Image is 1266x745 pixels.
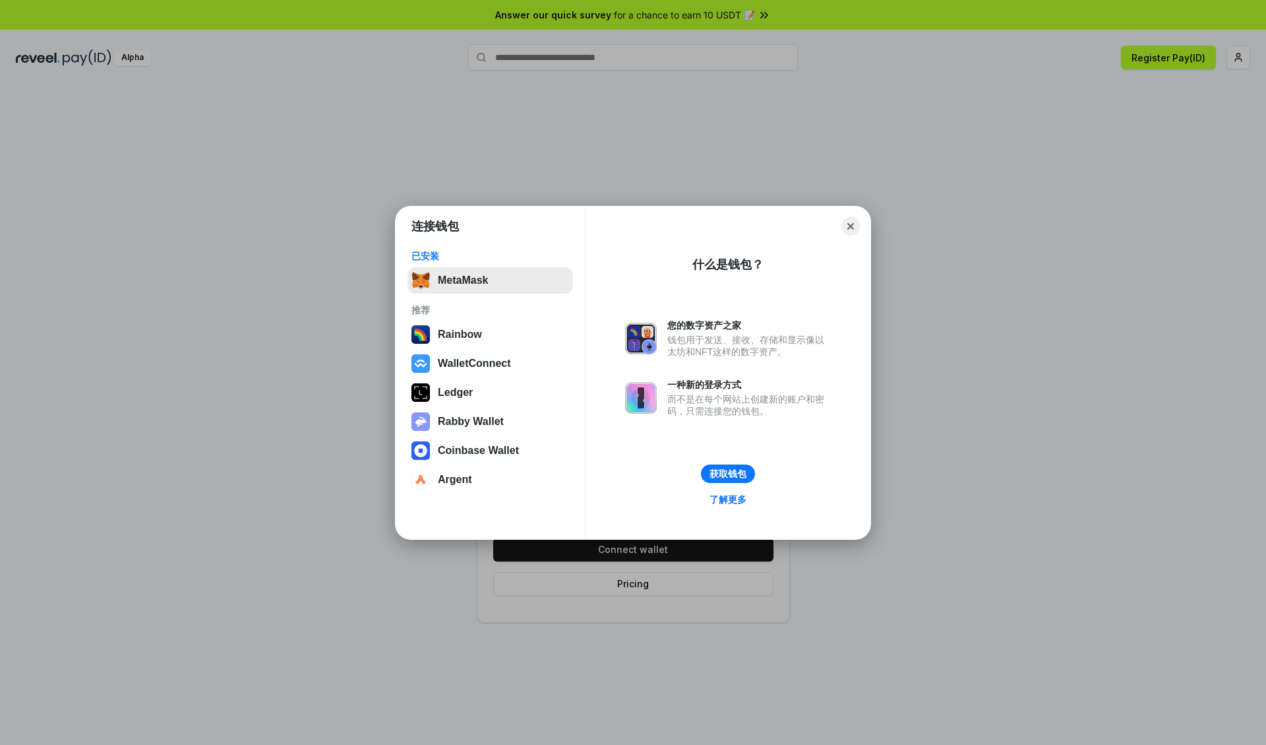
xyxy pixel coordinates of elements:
[438,358,511,370] div: WalletConnect
[411,354,430,373] img: svg+xml,%3Csvg%20width%3D%2228%22%20height%3D%2228%22%20viewBox%3D%220%200%2028%2028%22%20fill%3D...
[625,382,657,414] img: svg+xml,%3Csvg%20xmlns%3D%22http%3A%2F%2Fwww.w3.org%2F2000%2Fsvg%22%20fill%3D%22none%22%20viewBox...
[667,334,831,358] div: 钱包用于发送、接收、存储和显示像以太坊和NFT这样的数字资产。
[411,250,569,262] div: 已安装
[411,304,569,316] div: 推荐
[438,474,472,486] div: Argent
[438,416,504,428] div: Rabby Wallet
[407,267,573,294] button: MetaMask
[407,467,573,493] button: Argent
[407,408,573,435] button: Rabby Wallet
[411,218,459,234] h1: 连接钱包
[438,329,482,340] div: Rainbow
[709,494,746,505] div: 了解更多
[438,445,519,457] div: Coinbase Wallet
[411,383,430,402] img: svg+xml,%3Csvg%20xmlns%3D%22http%3A%2F%2Fwww.w3.org%2F2000%2Fsvg%22%20width%3D%2228%22%20height%3...
[709,468,746,480] div: 获取钱包
[438,387,473,399] div: Ledger
[407,321,573,348] button: Rainbow
[407,350,573,377] button: WalletConnect
[667,319,831,331] div: 您的数字资产之家
[625,323,657,354] img: svg+xml,%3Csvg%20xmlns%3D%22http%3A%2F%2Fwww.w3.org%2F2000%2Fsvg%22%20fill%3D%22none%22%20viewBox...
[411,271,430,290] img: svg+xml,%3Csvg%20fill%3D%22none%22%20height%3D%2233%22%20viewBox%3D%220%200%2035%2033%22%20width%...
[411,325,430,344] img: svg+xml,%3Csvg%20width%3D%22120%22%20height%3D%22120%22%20viewBox%3D%220%200%20120%20120%22%20fil...
[667,379,831,391] div: 一种新的登录方式
[692,257,764,273] div: 什么是钱包？
[411,412,430,431] img: svg+xml,%3Csvg%20xmlns%3D%22http%3A%2F%2Fwww.w3.org%2F2000%2Fsvg%22%20fill%3D%22none%22%20viewBox...
[701,465,755,483] button: 获取钱包
[407,437,573,464] button: Coinbase Wallet
[438,275,488,286] div: MetaMask
[667,393,831,417] div: 而不是在每个网站上创建新的账户和密码，只需连接您的钱包。
[411,470,430,489] img: svg+xml,%3Csvg%20width%3D%2228%22%20height%3D%2228%22%20viewBox%3D%220%200%2028%2028%22%20fill%3D...
[702,491,754,508] a: 了解更多
[841,217,860,236] button: Close
[411,441,430,460] img: svg+xml,%3Csvg%20width%3D%2228%22%20height%3D%2228%22%20viewBox%3D%220%200%2028%2028%22%20fill%3D...
[407,379,573,406] button: Ledger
